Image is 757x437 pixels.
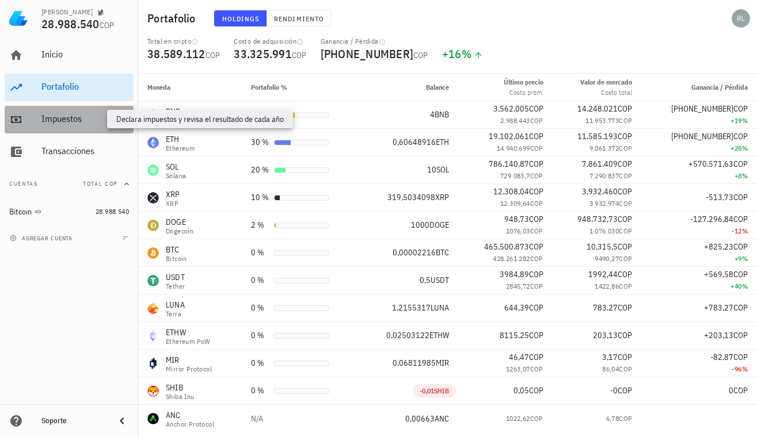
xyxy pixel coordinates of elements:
div: DOGE [166,216,193,228]
span: 1263,07 [506,365,530,373]
div: +9 [651,253,748,264]
span: COP [529,241,543,252]
span: 3.562.005 [493,103,529,114]
div: 2 % [251,219,269,231]
div: SHIB-icon [147,385,159,397]
span: COP [733,302,748,313]
div: ETH [166,133,195,145]
div: SOL [166,161,186,172]
span: COP [619,365,632,373]
button: agregar cuenta [7,232,78,244]
a: Inicio [5,41,134,69]
span: COP [618,241,632,252]
span: Total COP [83,180,117,187]
span: 0,02503122 [386,330,429,340]
span: 86,04 [602,365,619,373]
span: COP [413,50,428,60]
span: COP [618,269,632,279]
div: MIR-icon [147,358,159,369]
span: % [742,227,748,235]
span: -127.296,84 [690,214,733,224]
span: Rendimiento [273,14,324,23]
span: SHIB [434,386,449,395]
div: Valor de mercado [580,77,632,87]
span: 9.061.372 [589,144,619,152]
span: +783,27 [704,302,733,313]
span: -82,87 [710,352,733,362]
th: Balance: Sin ordenar. Pulse para ordenar de forma ascendente. [359,74,458,101]
div: BTC-icon [147,247,159,259]
div: Bitcoin [166,255,187,262]
span: [PHONE_NUMBER] [671,131,733,141]
div: BTC [166,244,187,255]
div: ETHW [166,327,211,338]
span: COP [530,171,543,180]
span: ETHW [429,330,449,340]
span: [PHONE_NUMBER] [671,103,733,114]
span: COP [618,186,632,197]
span: 6,78 [606,414,619,423]
span: COP [530,282,543,290]
span: 783,27 [593,302,618,313]
span: 0,06811985 [393,358,436,368]
div: Terra [166,310,185,317]
div: BNB-icon [147,109,159,121]
span: % [742,171,748,180]
span: 1076,03 [506,227,530,235]
span: COP [100,20,115,30]
span: COP [619,414,632,423]
span: COP [529,330,543,340]
div: BNB [166,106,181,117]
span: COP [618,352,632,362]
span: 465.500.873 [484,241,529,252]
span: -0 [610,385,618,396]
div: Bitcoin [9,207,32,217]
div: Transacciones [41,145,129,156]
span: COP [733,330,748,340]
span: 0,60648916 [393,137,436,147]
span: MIR [436,358,449,368]
div: SOL-icon [147,164,159,176]
span: -0,01 [420,386,434,395]
span: COP [530,365,543,373]
div: Costo total [580,87,632,98]
div: SHIB [166,382,195,393]
span: COP [530,199,543,208]
div: Ganancia / Pérdida [321,37,428,46]
span: 2.988.443 [500,116,530,125]
div: LUNA-icon [147,302,159,314]
div: 0 % [251,329,269,342]
span: 12.308,04 [493,186,529,197]
span: COP [530,227,543,235]
span: 0,05 [513,385,529,396]
span: +203,13 [704,330,733,340]
span: COP [619,171,632,180]
div: Impuestos [41,113,129,124]
div: XRP [166,189,180,200]
span: 7.290.837 [589,171,619,180]
span: COP [529,269,543,279]
div: Costo de adquisición [234,37,306,46]
div: 20 % [251,164,269,176]
span: COP [529,103,543,114]
button: CuentasTotal COP [5,170,134,198]
span: COP [618,330,632,340]
div: 10 % [251,191,269,204]
div: ANC-icon [147,413,159,424]
span: 46,47 [509,352,529,362]
th: Ganancia / Pérdida: Sin ordenar. Pulse para ordenar de forma ascendente. [641,74,757,101]
span: COP [733,131,748,141]
span: % [742,254,748,263]
div: LUNA [166,299,185,310]
span: COP [733,192,748,202]
span: COP [619,227,632,235]
div: Ethereum PoW [166,338,211,345]
div: +8 [651,170,748,182]
span: XRP [435,192,449,202]
span: Moneda [147,83,170,91]
div: Ethereum [166,145,195,152]
span: % [742,365,748,373]
span: 0,00002216 [393,247,436,258]
div: Dogecoin [166,228,193,235]
span: COP [292,50,307,60]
